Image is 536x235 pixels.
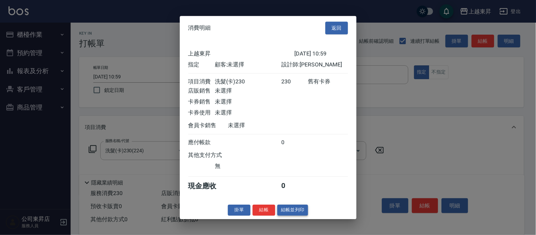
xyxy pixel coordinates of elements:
[188,122,228,129] div: 會員卡銷售
[215,78,281,86] div: 洗髮(卡)230
[188,78,215,86] div: 項目消費
[281,139,308,146] div: 0
[308,78,348,86] div: 舊有卡券
[188,109,215,117] div: 卡券使用
[188,98,215,106] div: 卡券銷售
[188,181,228,191] div: 現金應收
[188,24,211,31] span: 消費明細
[215,163,281,170] div: 無
[281,78,308,86] div: 230
[281,61,348,69] div: 設計師: [PERSON_NAME]
[215,109,281,117] div: 未選擇
[188,139,215,146] div: 應付帳款
[188,61,215,69] div: 指定
[277,205,308,216] button: 結帳並列印
[228,205,251,216] button: 掛單
[188,87,215,95] div: 店販銷售
[228,122,295,129] div: 未選擇
[325,22,348,35] button: 返回
[215,61,281,69] div: 顧客: 未選擇
[188,152,242,159] div: 其他支付方式
[188,50,295,58] div: 上越東昇
[253,205,275,216] button: 結帳
[215,98,281,106] div: 未選擇
[281,181,308,191] div: 0
[295,50,348,58] div: [DATE] 10:59
[215,87,281,95] div: 未選擇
